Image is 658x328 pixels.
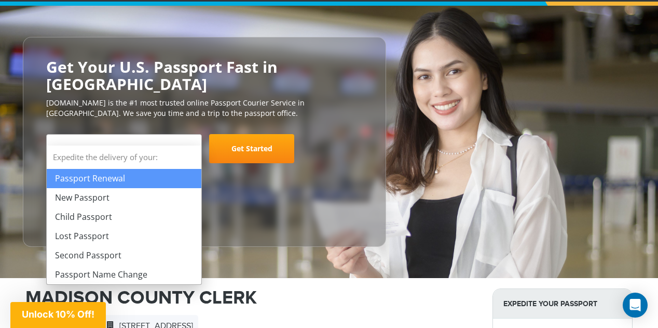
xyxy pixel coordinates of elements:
span: Select Your Service [54,143,138,155]
strong: Expedite Your Passport [493,289,632,319]
span: Unlock 10% Off! [22,309,94,320]
li: Child Passport [47,207,201,227]
span: Select Your Service [54,138,191,167]
div: Open Intercom Messenger [623,293,648,318]
li: Expedite the delivery of your: [47,146,201,284]
li: Lost Passport [47,227,201,246]
h1: MADISON COUNTY CLERK [25,288,477,307]
h2: Get Your U.S. Passport Fast in [GEOGRAPHIC_DATA] [46,58,363,93]
div: Unlock 10% Off! [10,302,106,328]
strong: Expedite the delivery of your: [47,146,201,169]
li: Second Passport [47,246,201,265]
p: [DOMAIN_NAME] is the #1 most trusted online Passport Courier Service in [GEOGRAPHIC_DATA]. We sav... [46,98,363,119]
li: Passport Renewal [47,169,201,188]
span: Starting at $199 + government fees [46,168,363,179]
li: New Passport [47,188,201,207]
span: Select Your Service [46,134,202,163]
a: Get Started [209,134,294,163]
li: Passport Name Change [47,265,201,284]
